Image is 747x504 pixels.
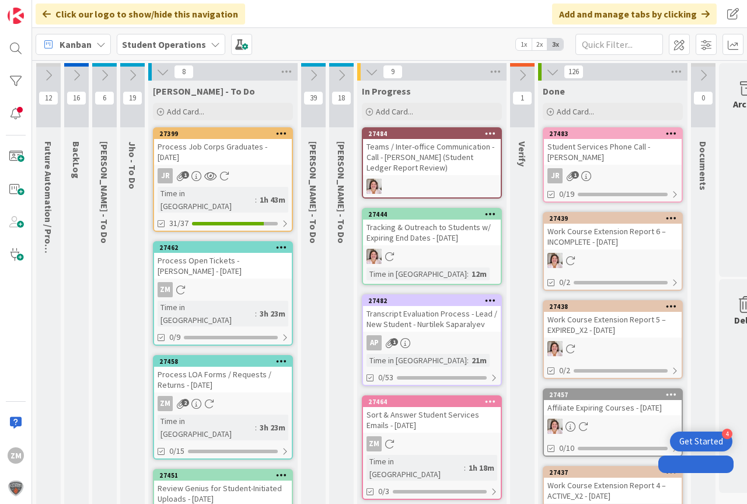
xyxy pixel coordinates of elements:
[366,267,467,280] div: Time in [GEOGRAPHIC_DATA]
[366,455,464,481] div: Time in [GEOGRAPHIC_DATA]
[303,91,323,105] span: 39
[60,37,92,51] span: Kanban
[169,331,180,343] span: 0/9
[549,214,682,223] div: 27439
[181,399,189,406] span: 2
[331,91,351,105] span: 18
[559,442,574,454] span: 0/10
[363,397,501,433] div: 27464Sort & Answer Student Services Emails - [DATE]
[679,436,723,447] div: Get Started
[544,390,682,415] div: 27457Affiliate Expiring Courses - [DATE]
[123,91,142,105] span: 19
[257,421,288,434] div: 3h 23m
[363,179,501,194] div: EW
[543,388,683,457] a: 27457Affiliate Expiring Courses - [DATE]EW0/10
[362,127,502,199] a: 27484Teams / Inter-office Communication - Call - [PERSON_NAME] (Student Ledger Report Review)EW
[549,391,682,399] div: 27457
[154,470,292,481] div: 27451
[368,297,501,305] div: 27482
[543,300,683,379] a: 27438Work Course Extension Report 5 – EXPIRED_X2 - [DATE]EW0/2
[43,141,54,300] span: Future Automation / Process Building
[544,213,682,249] div: 27439Work Course Extension Report 6 – INCOMPLETE - [DATE]
[154,168,292,183] div: JR
[544,312,682,338] div: Work Course Extension Report 5 – EXPIRED_X2 - [DATE]
[363,209,501,220] div: 27444
[466,461,497,474] div: 1h 18m
[95,91,114,105] span: 6
[154,128,292,165] div: 27399Process Job Corps Graduates - [DATE]
[159,130,292,138] div: 27399
[363,407,501,433] div: Sort & Answer Student Services Emails - [DATE]
[362,208,502,285] a: 27444Tracking & Outreach to Students w/ Expiring End Dates - [DATE]EWTime in [GEOGRAPHIC_DATA]:12m
[154,253,292,279] div: Process Open Tickets - [PERSON_NAME] - [DATE]
[559,188,574,200] span: 0/19
[159,471,292,479] div: 27451
[368,398,501,406] div: 27464
[122,39,206,50] b: Student Operations
[255,307,257,320] span: :
[159,244,292,252] div: 27462
[544,301,682,338] div: 27438Work Course Extension Report 5 – EXPIRED_X2 - [DATE]
[670,432,732,451] div: Open Get Started checklist, remaining modules: 4
[544,419,682,434] div: EW
[543,127,683,203] a: 27483Student Services Phone Call - [PERSON_NAME]JR0/19
[255,421,257,434] span: :
[512,91,532,105] span: 1
[544,128,682,165] div: 27483Student Services Phone Call - [PERSON_NAME]
[464,461,466,474] span: :
[390,338,398,346] span: 1
[255,193,257,206] span: :
[722,429,732,439] div: 4
[363,220,501,245] div: Tracking & Outreach to Students w/ Expiring End Dates - [DATE]
[544,478,682,503] div: Work Course Extension Report 4 – ACTIVE_X2 - [DATE]
[159,357,292,366] div: 27458
[181,171,189,179] span: 1
[549,468,682,477] div: 27437
[363,296,501,332] div: 27482Transcript Evaluation Process - Lead / New Student - Nurtilek Saparalyev
[557,106,594,117] span: Add Card...
[544,467,682,503] div: 27437Work Course Extension Report 4 – ACTIVE_X2 - [DATE]
[154,242,292,253] div: 27462
[559,276,570,289] span: 0/2
[571,171,579,179] span: 1
[169,445,184,457] span: 0/15
[544,224,682,249] div: Work Course Extension Report 6 – INCOMPLETE - [DATE]
[362,395,502,500] a: 27464Sort & Answer Student Services Emails - [DATE]ZMTime in [GEOGRAPHIC_DATA]:1h 18m0/3
[549,130,682,138] div: 27483
[363,249,501,264] div: EW
[376,106,413,117] span: Add Card...
[169,217,189,230] span: 31/37
[154,367,292,392] div: Process LOA Forms / Requests / Returns - [DATE]
[543,85,565,97] span: Done
[469,267,490,280] div: 12m
[158,415,255,440] div: Time in [GEOGRAPHIC_DATA]
[8,8,24,24] img: Visit kanbanzone.com
[336,141,347,244] span: Amanda - To Do
[552,4,717,25] div: Add and manage tabs by clicking
[39,91,58,105] span: 12
[362,294,502,386] a: 27482Transcript Evaluation Process - Lead / New Student - Nurtilek SaparalyevAPTime in [GEOGRAPHI...
[366,354,467,367] div: Time in [GEOGRAPHIC_DATA]
[383,65,403,79] span: 9
[153,355,293,460] a: 27458Process LOA Forms / Requests / Returns - [DATE]ZMTime in [GEOGRAPHIC_DATA]:3h 23m0/15
[154,356,292,392] div: 27458Process LOA Forms / Requests / Returns - [DATE]
[154,128,292,139] div: 27399
[158,396,173,411] div: ZM
[549,303,682,311] div: 27438
[363,128,501,175] div: 27484Teams / Inter-office Communication - Call - [PERSON_NAME] (Student Ledger Report Review)
[71,141,82,179] span: BackLog
[547,168,563,183] div: JR
[543,212,683,291] a: 27439Work Course Extension Report 6 – INCOMPLETE - [DATE]EW0/2
[697,141,709,190] span: Documents
[363,397,501,407] div: 27464
[363,209,501,245] div: 27444Tracking & Outreach to Students w/ Expiring End Dates - [DATE]
[547,341,563,356] img: EW
[153,127,293,232] a: 27399Process Job Corps Graduates - [DATE]JRTime in [GEOGRAPHIC_DATA]:1h 43m31/37
[308,141,319,244] span: Eric - To Do
[467,354,469,367] span: :
[532,39,547,50] span: 2x
[693,91,713,105] span: 0
[544,467,682,478] div: 27437
[67,91,86,105] span: 16
[516,39,532,50] span: 1x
